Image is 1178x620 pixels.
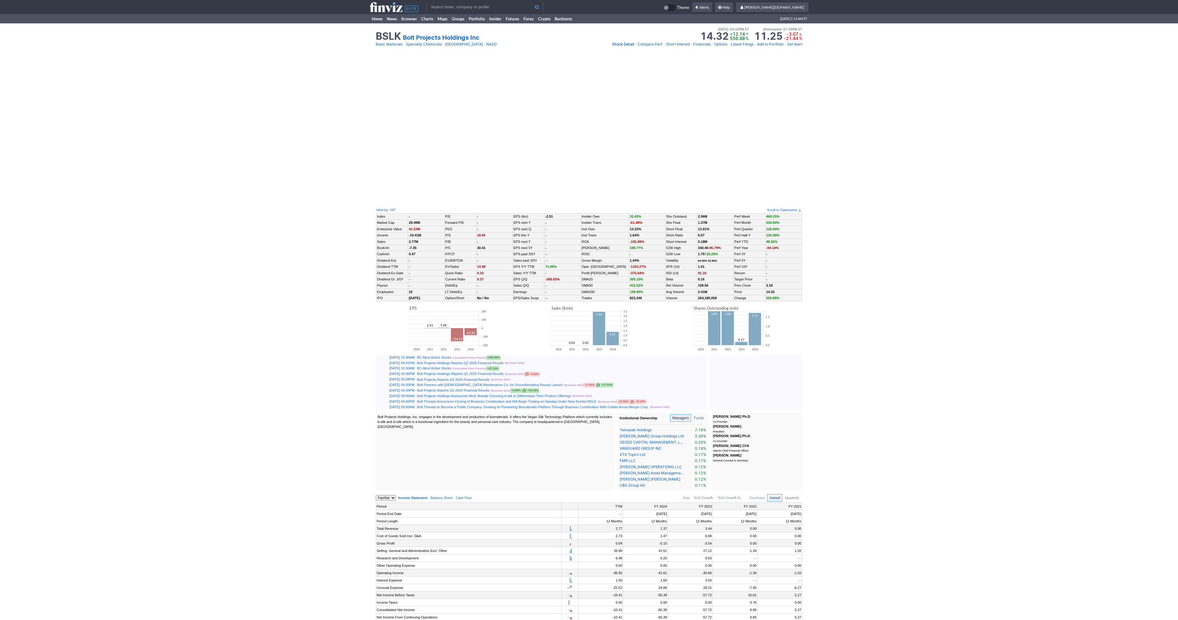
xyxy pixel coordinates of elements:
[581,264,629,270] td: Oper. [GEOGRAPHIC_DATA]
[409,259,410,262] b: -
[620,471,684,476] a: [PERSON_NAME] Asset Management LLC
[444,220,476,226] td: Forward P/E
[694,306,739,311] text: Shares Outstanding (mln)
[487,14,504,23] a: Insider
[630,265,646,268] span: -1333.27%
[545,284,546,287] b: -
[620,458,684,463] a: FMR LLC
[444,295,476,301] td: Option/Short
[757,41,784,47] a: Add to Portfolio
[435,14,450,23] a: Maps
[638,42,663,46] span: Compare Perf.
[486,41,497,47] a: NASD
[385,14,399,23] a: News
[766,259,767,262] b: -
[714,41,727,47] a: Options
[444,239,476,245] td: P/B
[635,41,637,47] span: •
[734,289,765,295] td: Price
[417,372,504,376] a: Bolt Projects Holdings Reports Q1 2025 Financial Results
[766,277,767,281] b: -
[444,245,476,251] td: P/C
[734,220,765,226] td: Perf Month
[698,221,707,224] b: 1.37M
[734,239,765,245] td: Perf YTD
[630,271,644,275] span: -375.64%
[630,240,644,244] span: -155.99%
[698,265,704,268] b: 1.41
[513,289,544,295] td: Earnings
[766,246,779,250] span: -94.14%
[715,494,743,501] button: YoY Growth %
[766,271,767,275] b: -
[426,2,543,12] input: Search ticker, company or profile
[766,290,775,294] b: 14.32
[581,276,629,282] td: SMA20
[376,276,408,282] td: Dividend Gr. 3/5Y
[376,232,408,239] td: Income
[484,41,486,47] span: •
[477,252,478,256] b: -
[698,296,717,300] b: 264,180,058
[410,306,417,311] text: EPS
[766,240,778,244] span: 48.55%
[612,41,634,47] a: Stock Detail
[766,325,770,328] text: 1.0
[477,296,489,300] b: No / No
[666,227,683,231] a: Short Float
[444,264,476,270] td: EV/Sales
[734,264,765,270] td: Perf 10Y
[630,233,639,237] b: 1.64%
[620,477,684,482] a: [PERSON_NAME] [PERSON_NAME]
[477,259,478,262] b: -
[665,251,697,257] td: 52W Low
[665,264,697,270] td: ATR (14)
[409,278,411,281] small: - -
[477,221,478,224] b: -
[630,296,642,300] b: 823,346
[581,226,629,232] td: Inst Own
[734,214,765,220] td: Perf Week
[513,239,544,245] td: EPS next Y
[665,295,697,301] td: Volume
[376,283,408,289] td: Payout
[545,215,553,218] b: -2.51
[545,277,560,281] span: -368.63%
[444,283,476,289] td: Debt/Eq
[767,494,782,501] button: Annual
[545,240,546,244] b: -
[718,495,740,501] span: YoY Growth %
[417,400,597,403] a: Bolt Threads Announces Closing of Business Combination and Will Begin Trading on Nasdaq Under New...
[620,465,684,469] a: [PERSON_NAME] OPERATIONS LLC
[698,259,717,262] small: 94.09% 32.68%
[725,312,731,316] text: 1.80
[698,290,707,294] b: 2.41M
[715,2,733,12] a: Help
[409,227,420,231] span: 41.53M
[399,14,419,23] a: Screener
[409,240,418,244] b: 2.77M
[376,295,408,301] td: IPO
[665,270,697,276] td: RSI (14)
[734,232,765,239] td: Perf Half Y
[513,220,544,226] td: EPS next Y
[694,415,704,421] span: Funds
[711,41,714,47] span: •
[711,312,717,316] text: 1.80
[666,233,683,237] a: Short Ratio
[513,264,544,270] td: EPS Y/Y TTM
[398,496,427,500] a: Income Statement
[623,315,627,318] text: 3.0
[766,215,779,218] span: 468.25%
[444,232,476,239] td: P/S
[552,306,573,311] text: Sales ($mln)
[477,277,484,281] span: 0.37
[409,290,412,294] b: 22
[545,221,546,224] b: -
[698,252,718,256] b: 1.75
[623,329,627,332] text: 1.5
[444,289,476,295] td: LT Debt/Eq
[581,214,629,220] td: Insider Own
[581,220,629,226] td: Insider Trans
